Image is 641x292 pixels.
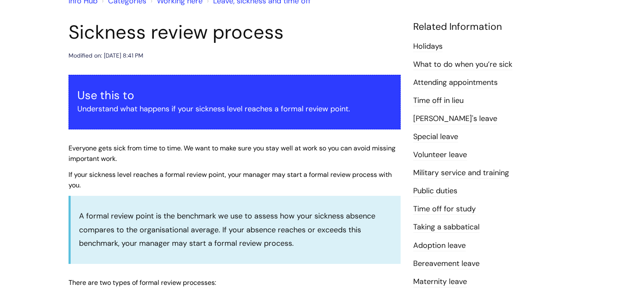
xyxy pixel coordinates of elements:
[77,89,392,102] h3: Use this to
[413,95,464,106] a: Time off in lieu
[413,59,512,70] a: What to do when you’re sick
[69,170,392,189] span: If your sickness level reaches a formal review point, your manager may start a formal review proc...
[77,102,392,116] p: Understand what happens if your sickness level reaches a formal review point.
[413,150,467,160] a: Volunteer leave
[413,21,573,33] h4: Related Information
[413,240,466,251] a: Adoption leave
[69,50,143,61] div: Modified on: [DATE] 8:41 PM
[413,132,458,142] a: Special leave
[413,168,509,179] a: Military service and training
[69,21,401,44] h1: Sickness review process
[413,276,467,287] a: Maternity leave
[413,113,497,124] a: [PERSON_NAME]'s leave
[413,41,443,52] a: Holidays
[413,186,457,197] a: Public duties
[413,204,476,215] a: Time off for study
[413,77,498,88] a: Attending appointments
[69,144,396,163] span: Everyone gets sick from time to time. We want to make sure you stay well at work so you can avoid...
[413,258,480,269] a: Bereavement leave
[413,222,480,233] a: Taking a sabbatical
[69,278,216,287] span: There are two types of formal review processes:
[79,209,392,250] p: A formal review point is the benchmark we use to assess how your sickness absence compares to the...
